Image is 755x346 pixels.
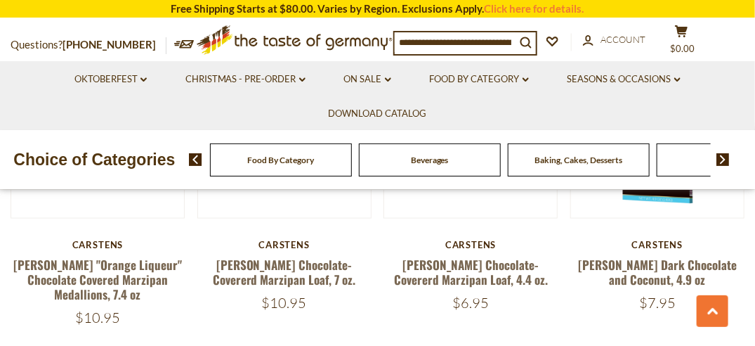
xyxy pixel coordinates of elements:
[534,155,622,165] a: Baking, Cakes, Desserts
[383,239,558,250] div: Carstens
[671,43,695,54] span: $0.00
[328,106,426,122] a: Download Catalog
[63,38,156,51] a: [PHONE_NUMBER]
[430,72,529,87] a: Food By Category
[660,25,702,60] button: $0.00
[716,153,730,166] img: next arrow
[213,256,356,288] a: [PERSON_NAME] Chocolate-Covererd Marzipan Loaf, 7 oz.
[185,72,306,87] a: Christmas - PRE-ORDER
[485,2,584,15] a: Click here for details.
[567,72,681,87] a: Seasons & Occasions
[344,72,391,87] a: On Sale
[75,309,120,327] span: $10.95
[639,295,676,312] span: $7.95
[570,239,744,250] div: Carstens
[13,256,182,304] a: [PERSON_NAME] "Orange Liqueur" Chocolate Covered Marzipan Medallions, 7.4 oz
[394,256,548,288] a: [PERSON_NAME] Chocolate-Covererd Marzipan Loaf, 4.4 oz.
[197,239,372,250] div: Carstens
[247,155,314,165] a: Food By Category
[578,256,737,288] a: [PERSON_NAME] Dark Chocolate and Coconut, 4.9 oz
[74,72,147,87] a: Oktoberfest
[411,155,449,165] a: Beverages
[189,153,202,166] img: previous arrow
[11,239,185,250] div: Carstens
[262,295,307,312] span: $10.95
[11,36,166,54] p: Questions?
[600,34,645,45] span: Account
[452,295,489,312] span: $6.95
[583,32,645,48] a: Account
